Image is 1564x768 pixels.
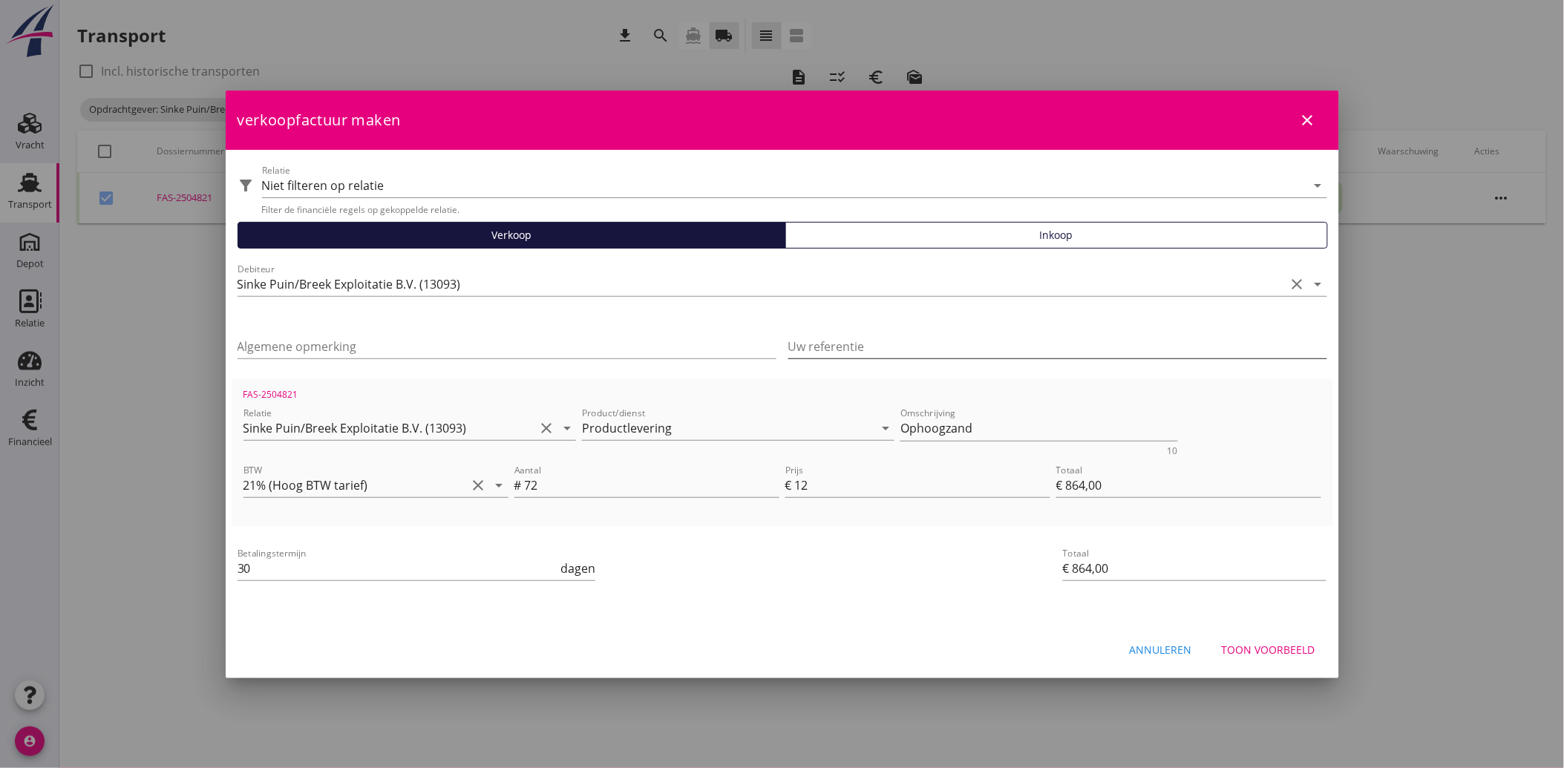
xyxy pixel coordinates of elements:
input: Algemene opmerking [238,335,776,358]
div: Annuleren [1130,642,1192,657]
button: Annuleren [1118,637,1204,663]
textarea: Omschrijving [900,416,1178,441]
div: Niet filteren op relatie [262,179,385,192]
input: Product/dienst [582,416,874,440]
span: Verkoop [491,227,531,243]
input: BTW [243,473,467,497]
input: Totaal [1056,473,1321,497]
span: FAS-2504821 [243,388,298,401]
i: clear [470,476,488,494]
input: Betalingstermijn [238,557,558,580]
div: verkoopfactuur maken [226,91,1339,150]
i: clear [1289,275,1306,293]
div: Filter de financiële regels op gekoppelde relatie. [262,203,1327,216]
span: Inkoop [1040,227,1073,243]
i: arrow_drop_down [877,419,894,437]
input: Aantal [525,473,779,497]
button: Verkoop [238,222,787,249]
input: Prijs [795,473,1050,497]
i: arrow_drop_down [491,476,508,494]
i: arrow_drop_down [1309,275,1327,293]
div: € [785,476,795,494]
input: Debiteur [238,272,1286,296]
i: filter_alt [238,177,255,194]
input: Uw referentie [788,335,1327,358]
div: # [514,476,525,494]
div: dagen [557,559,595,577]
input: Relatie [243,416,535,440]
i: arrow_drop_down [1309,177,1327,194]
div: Toon voorbeeld [1222,642,1315,657]
div: 10 [1168,447,1178,456]
i: close [1299,111,1317,129]
button: Inkoop [785,222,1328,249]
i: arrow_drop_down [558,419,576,437]
input: Totaal [1063,557,1326,580]
button: Toon voorbeeld [1210,637,1327,663]
i: clear [537,419,555,437]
